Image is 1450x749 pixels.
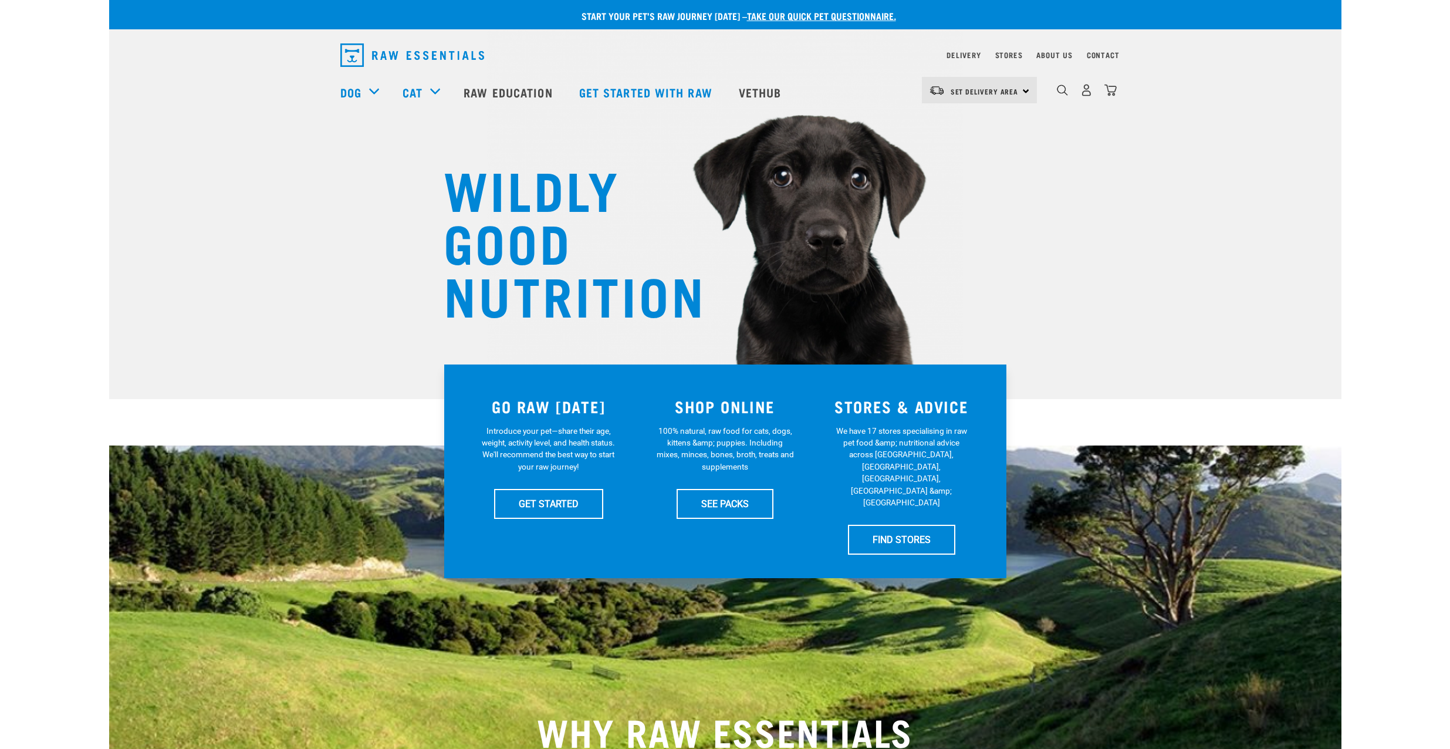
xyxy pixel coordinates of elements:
[1080,84,1093,96] img: user.png
[1036,53,1072,57] a: About Us
[567,69,727,116] a: Get started with Raw
[468,397,630,416] h3: GO RAW [DATE]
[929,85,945,96] img: van-moving.png
[820,397,983,416] h3: STORES & ADVICE
[494,489,603,518] a: GET STARTED
[118,9,1350,23] p: Start your pet’s raw journey [DATE] –
[340,83,361,101] a: Dog
[403,83,423,101] a: Cat
[452,69,567,116] a: Raw Education
[340,43,484,67] img: Raw Essentials Logo
[1087,53,1120,57] a: Contact
[656,425,794,473] p: 100% natural, raw food for cats, dogs, kittens &amp; puppies. Including mixes, minces, bones, bro...
[479,425,617,473] p: Introduce your pet—share their age, weight, activity level, and health status. We'll recommend th...
[109,69,1341,116] nav: dropdown navigation
[444,161,678,320] h1: WILDLY GOOD NUTRITION
[747,13,896,18] a: take our quick pet questionnaire.
[995,53,1023,57] a: Stores
[644,397,806,416] h3: SHOP ONLINE
[848,525,955,554] a: FIND STORES
[947,53,981,57] a: Delivery
[727,69,796,116] a: Vethub
[951,89,1019,93] span: Set Delivery Area
[833,425,971,509] p: We have 17 stores specialising in raw pet food &amp; nutritional advice across [GEOGRAPHIC_DATA],...
[331,39,1120,72] nav: dropdown navigation
[1057,85,1068,96] img: home-icon-1@2x.png
[1104,84,1117,96] img: home-icon@2x.png
[677,489,773,518] a: SEE PACKS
